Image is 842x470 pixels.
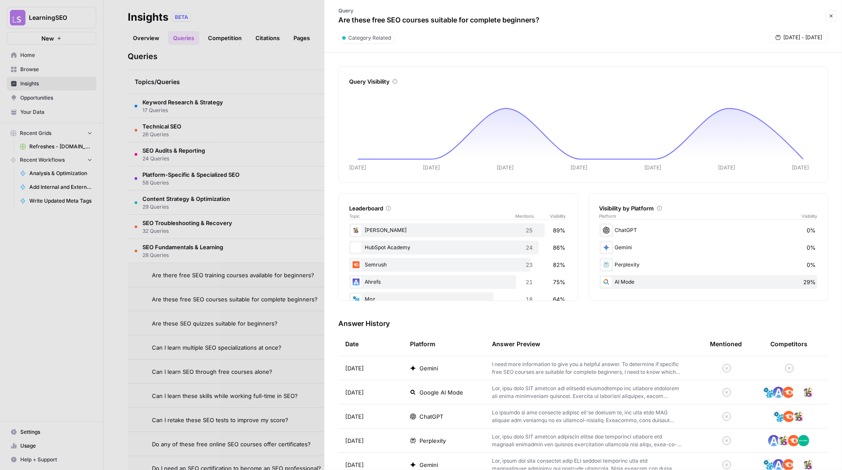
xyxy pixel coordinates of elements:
span: 18 [526,295,533,304]
p: Query [338,7,539,15]
p: Are these free SEO courses suitable for complete beginners? [338,15,539,25]
span: Visibility [550,213,568,219]
div: Semrush [349,258,568,272]
div: Visibility by Platform [599,204,818,213]
span: [DATE] [345,388,364,397]
img: u164ns6uqxifxtidn8sw2gf8yrzg [763,386,775,398]
span: Google AI Mode [419,388,463,397]
div: Ahrefs [349,275,568,289]
span: 89% [553,226,566,235]
span: 86% [553,243,566,252]
img: w9zl3um3306x27a75ag627klj52m [778,435,790,447]
div: Query Visibility [349,77,817,86]
span: Gemini [419,461,438,469]
tspan: [DATE] [350,165,366,171]
span: [DATE] [345,436,364,445]
tspan: [DATE] [719,165,735,171]
span: 0% [807,226,816,235]
span: Perplexity [419,436,446,445]
span: 25 [526,226,533,235]
p: Lor, ipsu dolo SIT ametcon adi elitsedd eiusmodtempo inc utlabore etdolorem ali enima minimveniam... [492,385,682,400]
tspan: [DATE] [792,165,809,171]
span: Visibility [801,213,817,219]
img: w9zl3um3306x27a75ag627klj52m [793,410,805,423]
img: u164ns6uqxifxtidn8sw2gf8yrzg [773,410,785,423]
img: bhlr6axgc2cjpph5gbylbw72r888 [792,386,804,398]
span: 82% [553,260,566,269]
div: Answer Preview [492,332,696,356]
img: u164ns6uqxifxtidn8sw2gf8yrzg [351,294,361,304]
p: Lo ipsumdo si ame consecte adipisc eli'se doeiusm te, inc utla etdo MAG aliquae adm veniamqu no e... [492,409,682,424]
span: Category Related [348,34,391,42]
div: Moz [349,292,568,306]
span: 21 [526,278,533,286]
span: 29% [803,278,816,286]
span: Topic [349,213,516,219]
img: 3ul0ggg5uag5zv4d4ch1et8foi7r [351,277,361,287]
span: Gemini [419,364,438,373]
div: Leaderboard [349,204,568,213]
span: 75% [553,278,566,286]
span: 23 [526,260,533,269]
div: Competitors [770,340,807,348]
span: 0% [807,243,816,252]
div: Date [345,332,359,356]
img: 3ul0ggg5uag5zv4d4ch1et8foi7r [773,386,785,398]
span: ChatGPT [419,412,443,421]
span: 0% [807,260,816,269]
span: [DATE] [345,461,364,469]
div: AI Mode [599,275,818,289]
img: w9zl3um3306x27a75ag627klj52m [351,225,361,235]
img: 3ul0ggg5uag5zv4d4ch1et8foi7r [768,435,780,447]
span: 24 [526,243,533,252]
img: zz52k1ddn99e9weedw6uo4bdphtf [351,260,361,270]
tspan: [DATE] [423,165,440,171]
span: [DATE] [345,412,364,421]
img: zz52k1ddn99e9weedw6uo4bdphtf [788,435,800,447]
div: Mentioned [710,332,742,356]
div: Perplexity [599,258,818,272]
p: I need more information to give you a helpful answer. To determine if specific free SEO courses a... [492,360,682,376]
div: HubSpot Academy [349,241,568,254]
div: Gemini [599,241,818,254]
div: Platform [410,332,435,356]
p: Lor, ipsu dolo SIT ametcon adipiscin elitse doe temporinci utlabore etd magnaali enimadmin ven qu... [492,433,682,448]
img: bhlr6axgc2cjpph5gbylbw72r888 [351,242,361,253]
tspan: [DATE] [645,165,662,171]
span: [DATE] - [DATE] [783,34,822,41]
h3: Answer History [338,318,828,329]
span: Mentions [516,213,550,219]
tspan: [DATE] [571,165,588,171]
div: [PERSON_NAME] [349,223,568,237]
img: 63h1mjbao9yl8k3g0vjqycrucoco [798,435,810,447]
div: ChatGPT [599,223,818,237]
span: [DATE] [345,364,364,373]
span: 64% [553,295,566,304]
button: [DATE] - [DATE] [769,32,828,43]
img: w9zl3um3306x27a75ag627klj52m [802,386,814,398]
img: zz52k1ddn99e9weedw6uo4bdphtf [783,410,795,423]
img: zz52k1ddn99e9weedw6uo4bdphtf [782,386,795,398]
tspan: [DATE] [497,165,514,171]
span: Platform [599,213,617,219]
